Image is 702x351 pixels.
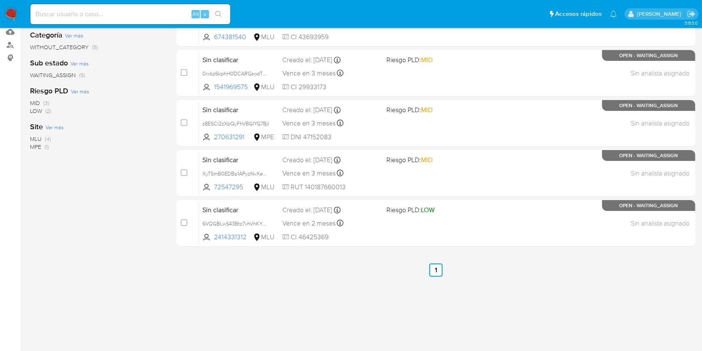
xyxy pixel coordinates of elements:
span: 3.153.0 [685,20,698,26]
span: Accesos rápidos [555,10,602,18]
a: Notificaciones [610,10,617,18]
a: Salir [687,10,696,18]
input: Buscar usuario o caso... [30,9,230,20]
p: agustin.duran@mercadolibre.com [637,10,684,18]
span: s [204,10,206,18]
button: search-icon [210,8,227,20]
span: Alt [192,10,199,18]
